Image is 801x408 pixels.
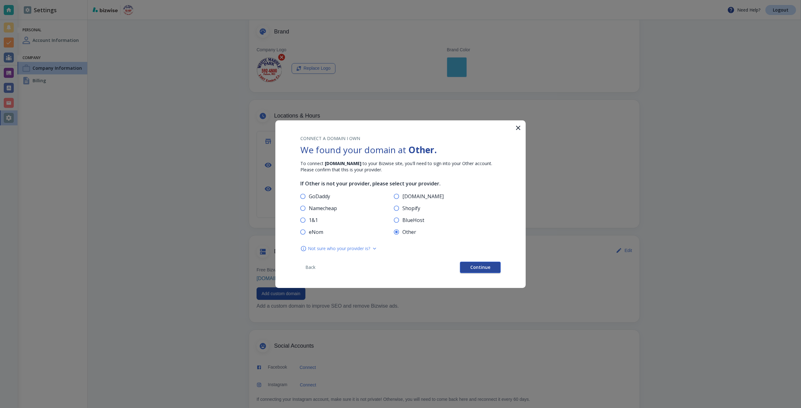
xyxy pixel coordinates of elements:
[308,245,370,252] span: Not sure who your provider is?
[300,263,320,271] button: Back
[300,245,501,252] div: Not sure who your provider is?
[408,144,437,156] strong: Other .
[300,144,501,155] h1: We found your domain at
[309,217,318,223] span: 1&1
[402,205,420,211] span: Shopify
[470,265,490,269] span: Continue
[300,180,501,187] h6: If Other is not your provider, please select your provider.
[402,193,444,199] span: [DOMAIN_NAME]
[309,205,337,211] span: Namecheap
[300,160,492,173] span: To connect to your Bizwise site, you'll need to sign into your Other account. Please confirm that...
[402,229,416,235] span: Other
[309,229,323,235] span: eNom
[300,135,360,141] span: CONNECT A DOMAIN I OWN
[460,262,501,273] button: Continue
[325,160,361,166] strong: [DOMAIN_NAME]
[309,193,330,199] span: GoDaddy
[303,265,318,269] span: Back
[402,217,424,223] span: BlueHost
